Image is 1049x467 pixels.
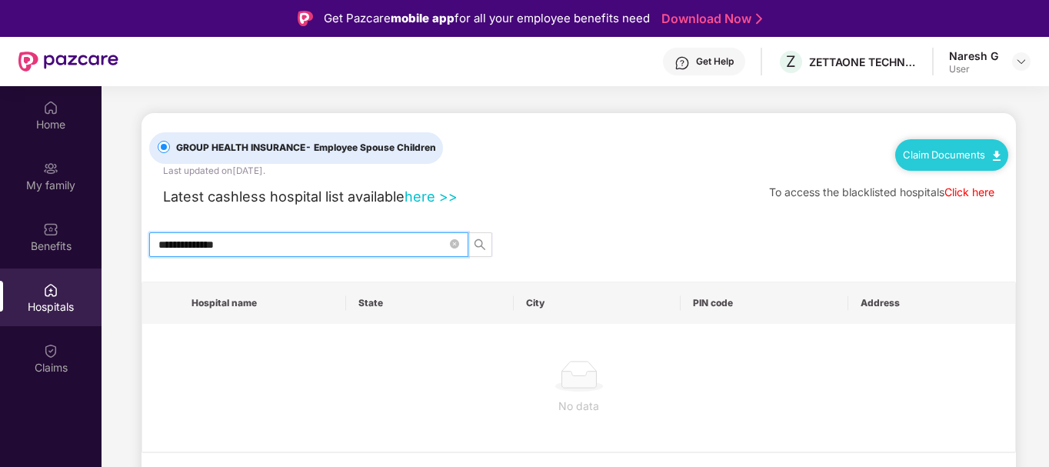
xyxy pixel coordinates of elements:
[191,297,334,309] span: Hospital name
[170,141,442,155] span: GROUP HEALTH INSURANCE
[514,282,681,324] th: City
[450,239,459,249] span: close-circle
[298,11,313,26] img: Logo
[1015,55,1027,68] img: svg+xml;base64,PHN2ZyBpZD0iRHJvcGRvd24tMzJ4MzIiIHhtbG5zPSJodHRwOi8vd3d3LnczLm9yZy8yMDAwL3N2ZyIgd2...
[944,185,994,198] a: Click here
[809,55,917,69] div: ZETTAONE TECHNOLOGIES INDIA PRIVATE LIMITED
[848,282,1015,324] th: Address
[756,11,762,27] img: Stroke
[769,185,944,198] span: To access the blacklisted hospitals
[391,11,455,25] strong: mobile app
[405,188,458,205] a: here >>
[43,282,58,298] img: svg+xml;base64,PHN2ZyBpZD0iSG9zcGl0YWxzIiB4bWxucz0iaHR0cDovL3d3dy53My5vcmcvMjAwMC9zdmciIHdpZHRoPS...
[43,100,58,115] img: svg+xml;base64,PHN2ZyBpZD0iSG9tZSIgeG1sbnM9Imh0dHA6Ly93d3cudzMub3JnLzIwMDAvc3ZnIiB3aWR0aD0iMjAiIG...
[674,55,690,71] img: svg+xml;base64,PHN2ZyBpZD0iSGVscC0zMngzMiIgeG1sbnM9Imh0dHA6Ly93d3cudzMub3JnLzIwMDAvc3ZnIiB3aWR0aD...
[18,52,118,72] img: New Pazcare Logo
[786,52,796,71] span: Z
[696,55,734,68] div: Get Help
[324,9,650,28] div: Get Pazcare for all your employee benefits need
[346,282,513,324] th: State
[949,63,998,75] div: User
[163,164,265,178] div: Last updated on [DATE] .
[179,282,346,324] th: Hospital name
[993,151,1001,161] img: svg+xml;base64,PHN2ZyB4bWxucz0iaHR0cDovL3d3dy53My5vcmcvMjAwMC9zdmciIHdpZHRoPSIxMC40IiBoZWlnaHQ9Ij...
[163,188,405,205] span: Latest cashless hospital list available
[43,161,58,176] img: svg+xml;base64,PHN2ZyB3aWR0aD0iMjAiIGhlaWdodD0iMjAiIHZpZXdCb3g9IjAgMCAyMCAyMCIgZmlsbD0ibm9uZSIgeG...
[468,239,491,251] span: search
[43,222,58,237] img: svg+xml;base64,PHN2ZyBpZD0iQmVuZWZpdHMiIHhtbG5zPSJodHRwOi8vd3d3LnczLm9yZy8yMDAwL3N2ZyIgd2lkdGg9Ij...
[305,142,436,153] span: - Employee Spouse Children
[681,282,848,324] th: PIN code
[861,297,1003,309] span: Address
[155,398,1003,415] div: No data
[903,148,1001,161] a: Claim Documents
[661,11,758,27] a: Download Now
[949,48,998,63] div: Naresh G
[450,237,459,252] span: close-circle
[43,343,58,359] img: svg+xml;base64,PHN2ZyBpZD0iQ2xhaW0iIHhtbG5zPSJodHRwOi8vd3d3LnczLm9yZy8yMDAwL3N2ZyIgd2lkdGg9IjIwIi...
[468,232,492,257] button: search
